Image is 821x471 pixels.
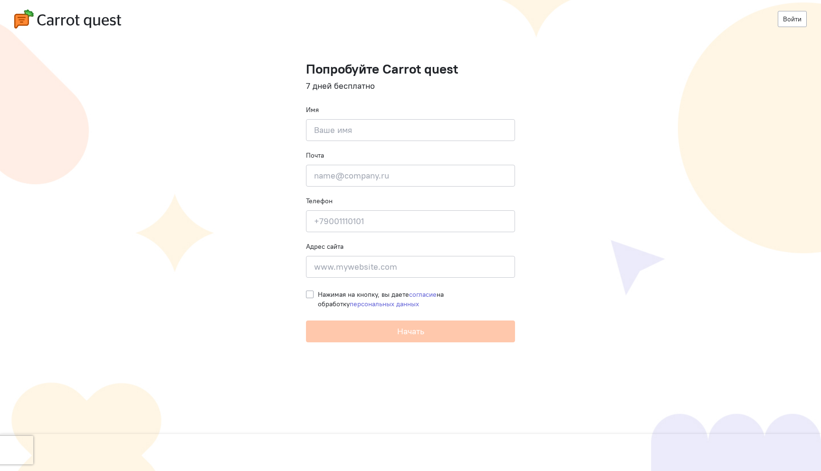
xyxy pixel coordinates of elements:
label: Телефон [306,196,333,206]
button: Начать [306,320,515,342]
h1: Попробуйте Carrot quest [306,62,515,76]
span: Начать [397,326,424,337]
img: carrot-quest-logo.svg [14,9,121,28]
input: Ваше имя [306,119,515,141]
a: согласие [409,290,437,299]
input: +79001110101 [306,210,515,232]
a: Войти [778,11,807,27]
input: name@company.ru [306,165,515,187]
a: персональных данных [350,300,419,308]
input: www.mywebsite.com [306,256,515,278]
label: Адрес сайта [306,242,344,251]
h4: 7 дней бесплатно [306,81,515,91]
label: Имя [306,105,319,114]
span: Нажимая на кнопку, вы даете на обработку [318,290,444,308]
label: Почта [306,151,324,160]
